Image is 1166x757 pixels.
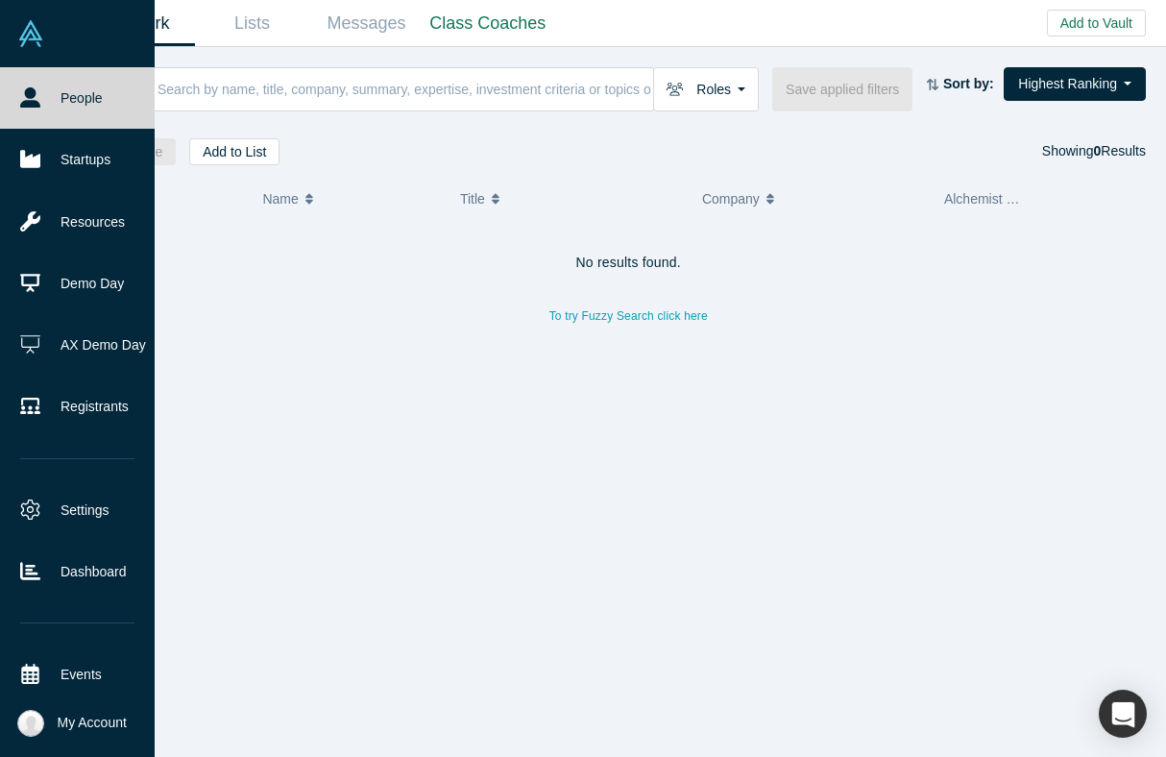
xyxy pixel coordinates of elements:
[1094,143,1146,159] span: Results
[653,67,759,111] button: Roles
[772,67,912,111] button: Save applied filters
[424,1,552,46] a: Class Coaches
[702,179,760,219] span: Company
[1004,67,1146,101] button: Highest Ranking
[189,138,279,165] button: Add to List
[17,710,127,737] button: My Account
[536,304,721,329] button: To try Fuzzy Search click here
[17,710,44,737] img: Katinka Harsányi's Account
[262,179,440,219] button: Name
[1042,138,1146,165] div: Showing
[943,76,994,91] strong: Sort by:
[195,1,309,46] a: Lists
[460,179,682,219] button: Title
[460,179,485,219] span: Title
[309,1,424,46] a: Messages
[1094,143,1102,159] strong: 0
[17,20,44,47] img: Alchemist Vault Logo
[111,255,1147,271] h4: No results found.
[1047,10,1146,37] button: Add to Vault
[702,179,924,219] button: Company
[262,179,298,219] span: Name
[156,66,653,111] input: Search by name, title, company, summary, expertise, investment criteria or topics of focus
[944,191,1033,207] span: Alchemist Role
[58,713,127,733] span: My Account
